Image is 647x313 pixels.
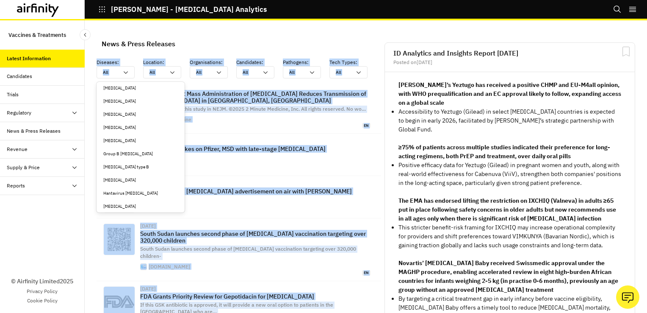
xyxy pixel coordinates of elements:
button: Ask our analysts [616,285,639,309]
div: [DATE] [140,224,371,229]
div: News & Press Releases [102,37,175,50]
a: [DATE]Korean painting, [MEDICAL_DATA] advertisement on air with [PERSON_NAME] [97,176,381,218]
p: SK bioscience takes on Pfizer, MSD with late-stage [MEDICAL_DATA] [140,145,371,152]
div: [MEDICAL_DATA] type B [103,164,178,170]
p: FDA Grants Priority Review for Gepotidacin for [MEDICAL_DATA] [140,293,371,300]
div: Regulatory [7,109,31,117]
a: [DATE]South Sudan launches second phase of [MEDICAL_DATA] vaccination targeting over 320,000 chil... [97,218,381,281]
a: Cookie Policy [27,297,58,305]
div: Trials [7,91,19,98]
div: [MEDICAL_DATA] [103,137,178,144]
strong: The EMA has endorsed lifting the restriction on IXCHIQ (Valneva) in adults ≥65 put in place follo... [398,197,616,222]
div: Latest Information [7,55,51,62]
p: South Sudan launches second phase of [MEDICAL_DATA] vaccination targeting over 320,000 children [140,230,371,244]
a: Privacy Policy [27,288,58,295]
p: Diseases : [97,59,143,66]
div: [MEDICAL_DATA] [103,124,178,131]
a: [DATE]SK bioscience takes on Pfizer, MSD with late-stage [MEDICAL_DATA] [97,134,381,176]
strong: ≥75% of patients across multiple studies indicated their preference for long-acting regimens, bot... [398,143,610,160]
div: [DOMAIN_NAME] [149,264,190,269]
p: Accessibility to Yeztugo (Gilead) in select [MEDICAL_DATA] countries is expected to begin in earl... [398,107,621,134]
h2: ID Analytics and Insights Report [DATE] [393,50,626,56]
p: This stricter benefit-risk framing for IXCHIQ may increase operational complexity for providers a... [398,223,621,250]
button: [PERSON_NAME] - [MEDICAL_DATA] Analytics [98,2,267,17]
p: Vaccines & Treatments [8,27,66,43]
button: Close Sidebar [80,29,91,40]
div: [DATE] [140,286,371,291]
div: [MEDICAL_DATA] [103,203,178,210]
div: Supply & Price [7,164,40,171]
div: Hantavirus [MEDICAL_DATA] [103,190,178,196]
p: #VisualAbstract: Mass Administration of [MEDICAL_DATA] Reduces Transmission of [GEOGRAPHIC_DATA] ... [140,90,371,104]
p: Tech Types : [329,59,376,66]
svg: Bookmark Report [621,46,631,57]
div: News & Press Releases [7,127,61,135]
strong: Novartis’ [MEDICAL_DATA] Baby received Swissmedic approval under the MAGHP procedure, enabling ac... [398,259,618,293]
div: [MEDICAL_DATA] [103,177,178,183]
p: Organisations : [190,59,236,66]
div: Posted on [DATE] [393,60,626,65]
div: [MEDICAL_DATA] [103,98,178,104]
div: Group B [MEDICAL_DATA] [103,151,178,157]
div: [MEDICAL_DATA] [103,85,178,91]
span: South Sudan launches second phase of [MEDICAL_DATA] vaccination targeting over 320,000 children- [140,246,356,259]
p: Korean painting, [MEDICAL_DATA] advertisement on air with [PERSON_NAME] [140,188,371,195]
p: Location : [143,59,190,66]
button: Search [613,2,622,17]
div: Candidates [7,73,32,80]
a: [DATE]#VisualAbstract: Mass Administration of [MEDICAL_DATA] Reduces Transmission of [GEOGRAPHIC_... [97,78,381,134]
p: Pathogens : [283,59,329,66]
div: [DATE] [140,84,371,89]
div: Reports [7,182,25,190]
div: [MEDICAL_DATA] [103,111,178,117]
img: favicon.ico [141,264,147,270]
div: Revenue [7,145,28,153]
p: © Airfinity Limited 2025 [11,277,73,286]
div: [DATE] [140,181,371,186]
span: en [362,123,371,129]
span: Click here to read this study in NEJM. ©2025 2 Minute Medicine, Inc. All rights reserved. No wo … [140,106,366,112]
div: [DATE] [140,139,371,144]
p: Candidates : [236,59,283,66]
p: [PERSON_NAME] - [MEDICAL_DATA] Analytics [111,6,267,13]
span: en [362,270,371,276]
p: Positive efficacy data for Yeztugo (Gilead) in pregnant women and youth, along with real-world ef... [398,161,621,187]
img: zxcode_202508122af0b77c9c4b4b9e8cc030e1e466454d.jpg [104,224,135,255]
strong: [PERSON_NAME]’s Yeztugo has received a positive CHMP and EU-M4all opinion, with WHO prequalificat... [398,81,621,106]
